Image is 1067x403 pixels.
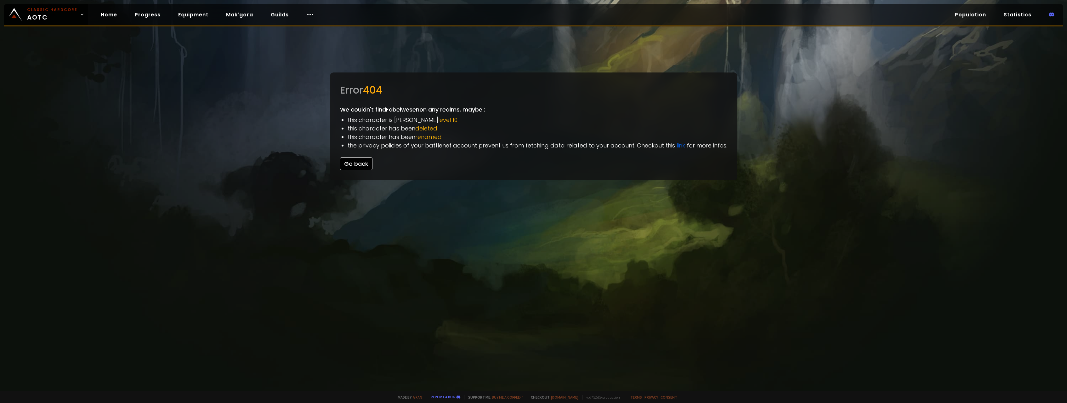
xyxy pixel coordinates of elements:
a: link [677,141,685,149]
li: the privacy policies of your battlenet account prevent us from fetching data related to your acco... [348,141,727,150]
a: Statistics [999,8,1036,21]
a: Consent [661,395,677,400]
span: Checkout [527,395,578,400]
a: a fan [413,395,422,400]
a: Equipment [173,8,213,21]
a: Terms [630,395,642,400]
li: this character is [PERSON_NAME] [348,116,727,124]
li: this character has been [348,124,727,133]
span: level 10 [438,116,457,124]
button: Go back [340,157,372,170]
a: Go back [340,160,372,168]
span: 404 [363,83,382,97]
span: renamed [415,133,442,141]
div: We couldn't find Fabelwesen on any realms, maybe : [330,72,737,180]
a: Progress [130,8,166,21]
a: Privacy [644,395,658,400]
a: [DOMAIN_NAME] [551,395,578,400]
span: AOTC [27,7,77,22]
div: Error [340,83,727,98]
li: this character has been [348,133,727,141]
a: Mak'gora [221,8,258,21]
a: Guilds [266,8,294,21]
a: Buy me a coffee [492,395,523,400]
span: v. d752d5 - production [582,395,620,400]
span: deleted [415,124,437,132]
small: Classic Hardcore [27,7,77,13]
a: Population [950,8,991,21]
a: Classic HardcoreAOTC [4,4,88,25]
span: Made by [394,395,422,400]
a: Home [96,8,122,21]
a: Report a bug [431,394,455,399]
span: Support me, [464,395,523,400]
